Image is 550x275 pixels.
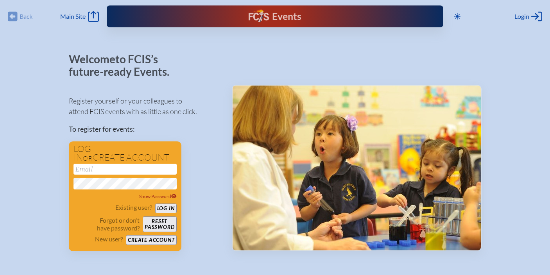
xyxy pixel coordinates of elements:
h1: Log in create account [73,145,177,162]
span: Login [514,12,529,20]
button: Resetpassword [143,216,176,232]
span: or [83,154,93,162]
p: New user? [95,235,123,243]
p: Register yourself or your colleagues to attend FCIS events with as little as one click. [69,96,219,117]
a: Main Site [60,11,99,22]
p: Existing user? [115,204,152,211]
button: Create account [126,235,176,245]
button: Log in [155,204,177,213]
p: To register for events: [69,124,219,134]
input: Email [73,164,177,175]
img: Events [233,86,481,250]
span: Main Site [60,12,86,20]
p: Forgot or don’t have password? [73,216,140,232]
div: FCIS Events — Future ready [203,9,347,23]
span: Show Password [139,193,177,199]
p: Welcome to FCIS’s future-ready Events. [69,53,178,78]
